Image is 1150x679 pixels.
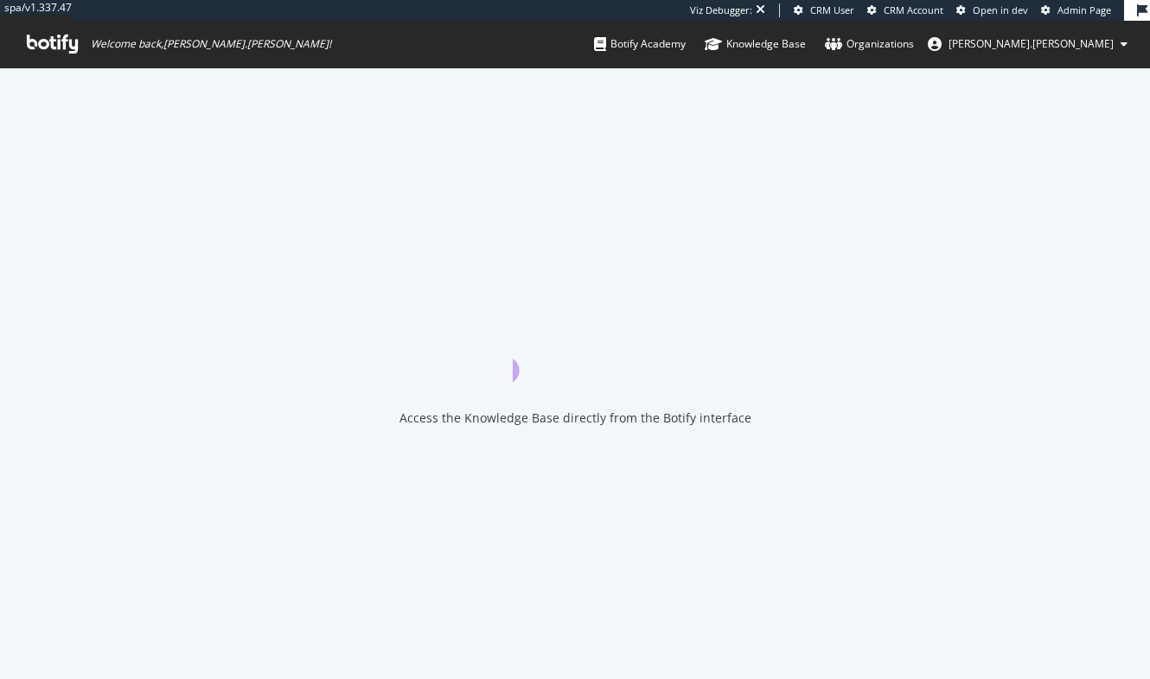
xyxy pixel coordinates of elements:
[91,37,331,51] span: Welcome back, [PERSON_NAME].[PERSON_NAME] !
[914,30,1141,58] button: [PERSON_NAME].[PERSON_NAME]
[884,3,943,16] span: CRM Account
[949,36,1114,51] span: jeffrey.louella
[705,35,806,53] div: Knowledge Base
[594,21,686,67] a: Botify Academy
[1057,3,1111,16] span: Admin Page
[956,3,1028,17] a: Open in dev
[594,35,686,53] div: Botify Academy
[513,320,637,382] div: animation
[1041,3,1111,17] a: Admin Page
[825,21,914,67] a: Organizations
[794,3,854,17] a: CRM User
[690,3,752,17] div: Viz Debugger:
[399,409,751,427] div: Access the Knowledge Base directly from the Botify interface
[810,3,854,16] span: CRM User
[825,35,914,53] div: Organizations
[973,3,1028,16] span: Open in dev
[705,21,806,67] a: Knowledge Base
[867,3,943,17] a: CRM Account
